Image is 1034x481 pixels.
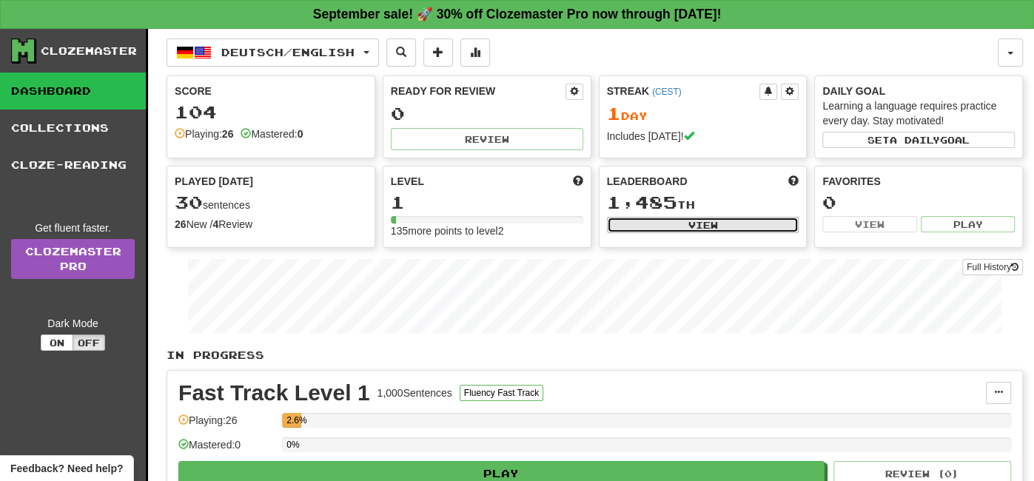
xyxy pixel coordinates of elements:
[607,103,621,124] span: 1
[607,193,799,212] div: th
[391,128,583,150] button: Review
[175,193,367,212] div: sentences
[391,84,565,98] div: Ready for Review
[788,174,799,189] span: This week in points, UTC
[890,135,940,145] span: a daily
[221,46,355,58] span: Deutsch / English
[391,104,583,123] div: 0
[175,174,253,189] span: Played [DATE]
[11,239,135,279] a: ClozemasterPro
[377,386,452,400] div: 1,000 Sentences
[175,217,367,232] div: New / Review
[175,218,187,230] strong: 26
[822,98,1015,128] div: Learning a language requires practice every day. Stay motivated!
[423,38,453,67] button: Add sentence to collection
[822,84,1015,98] div: Daily Goal
[822,132,1015,148] button: Seta dailygoal
[11,221,135,235] div: Get fluent faster.
[178,382,370,404] div: Fast Track Level 1
[391,174,424,189] span: Level
[386,38,416,67] button: Search sentences
[178,413,275,437] div: Playing: 26
[73,334,105,351] button: Off
[167,348,1023,363] p: In Progress
[286,413,301,428] div: 2.6%
[607,84,760,98] div: Streak
[241,127,303,141] div: Mastered:
[175,127,233,141] div: Playing:
[41,334,73,351] button: On
[178,437,275,462] div: Mastered: 0
[10,461,123,476] span: Open feedback widget
[573,174,583,189] span: Score more points to level up
[222,128,234,140] strong: 26
[391,193,583,212] div: 1
[460,385,543,401] button: Fluency Fast Track
[822,193,1015,212] div: 0
[212,218,218,230] strong: 4
[41,44,137,58] div: Clozemaster
[313,7,722,21] strong: September sale! 🚀 30% off Clozemaster Pro now through [DATE]!
[167,38,379,67] button: Deutsch/English
[607,129,799,144] div: Includes [DATE]!
[822,216,916,232] button: View
[175,103,367,121] div: 104
[607,217,799,233] button: View
[607,174,688,189] span: Leaderboard
[175,84,367,98] div: Score
[607,104,799,124] div: Day
[298,128,303,140] strong: 0
[652,87,682,97] a: (CEST)
[391,223,583,238] div: 135 more points to level 2
[175,192,203,212] span: 30
[962,259,1023,275] button: Full History
[11,316,135,331] div: Dark Mode
[607,192,677,212] span: 1,485
[921,216,1015,232] button: Play
[460,38,490,67] button: More stats
[822,174,1015,189] div: Favorites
